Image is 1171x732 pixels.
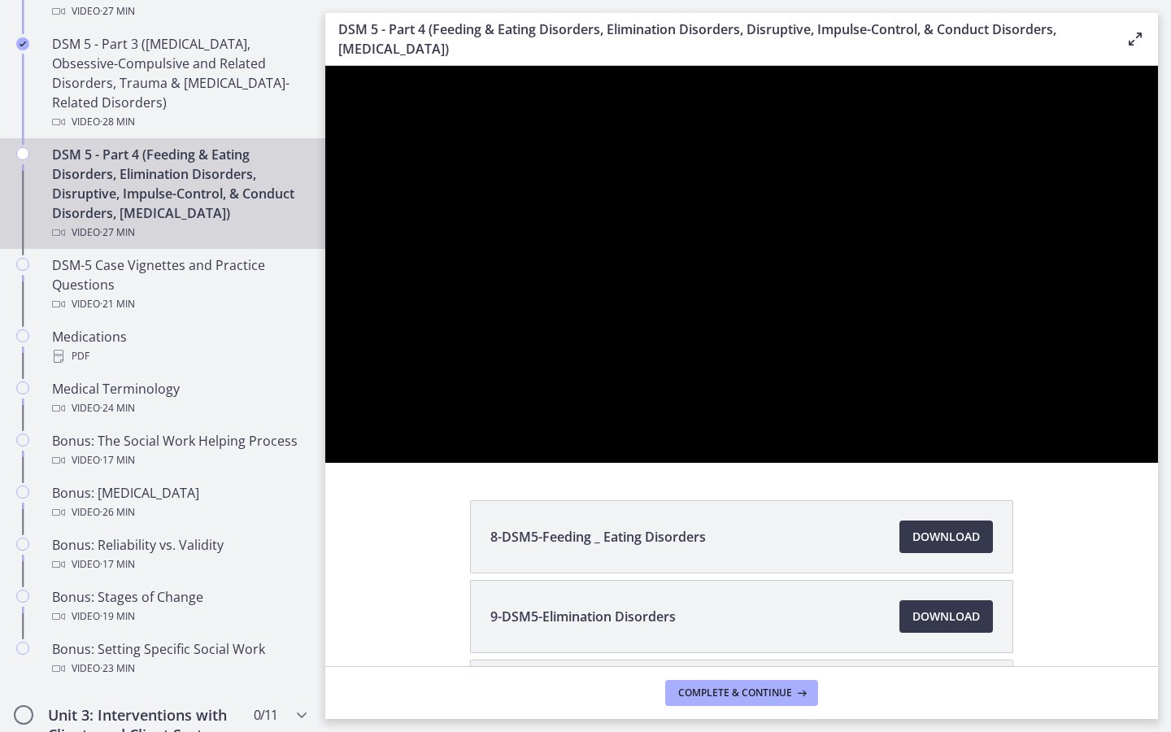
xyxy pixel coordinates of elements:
[325,66,1158,463] iframe: Video Lesson
[52,34,306,132] div: DSM 5 - Part 3 ([MEDICAL_DATA], Obsessive-Compulsive and Related Disorders, Trauma & [MEDICAL_DAT...
[52,294,306,314] div: Video
[52,379,306,418] div: Medical Terminology
[100,399,135,418] span: · 24 min
[52,483,306,522] div: Bonus: [MEDICAL_DATA]
[52,431,306,470] div: Bonus: The Social Work Helping Process
[100,294,135,314] span: · 21 min
[52,346,306,366] div: PDF
[52,145,306,242] div: DSM 5 - Part 4 (Feeding & Eating Disorders, Elimination Disorders, Disruptive, Impulse-Control, &...
[52,659,306,678] div: Video
[52,535,306,574] div: Bonus: Reliability vs. Validity
[100,555,135,574] span: · 17 min
[52,255,306,314] div: DSM-5 Case Vignettes and Practice Questions
[338,20,1099,59] h3: DSM 5 - Part 4 (Feeding & Eating Disorders, Elimination Disorders, Disruptive, Impulse-Control, &...
[100,607,135,626] span: · 19 min
[52,399,306,418] div: Video
[52,2,306,21] div: Video
[912,607,980,626] span: Download
[100,659,135,678] span: · 23 min
[678,686,792,699] span: Complete & continue
[100,2,135,21] span: · 27 min
[52,223,306,242] div: Video
[52,451,306,470] div: Video
[52,327,306,366] div: Medications
[912,527,980,547] span: Download
[100,503,135,522] span: · 26 min
[100,112,135,132] span: · 28 min
[52,503,306,522] div: Video
[899,600,993,633] a: Download
[100,223,135,242] span: · 27 min
[490,607,676,626] span: 9-DSM5-Elimination Disorders
[254,705,277,725] span: 0 / 11
[490,527,706,547] span: 8-DSM5-Feeding _ Eating Disorders
[52,639,306,678] div: Bonus: Setting Specific Social Work
[16,37,29,50] i: Completed
[665,680,818,706] button: Complete & continue
[52,112,306,132] div: Video
[899,521,993,553] a: Download
[52,607,306,626] div: Video
[100,451,135,470] span: · 17 min
[52,555,306,574] div: Video
[52,587,306,626] div: Bonus: Stages of Change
